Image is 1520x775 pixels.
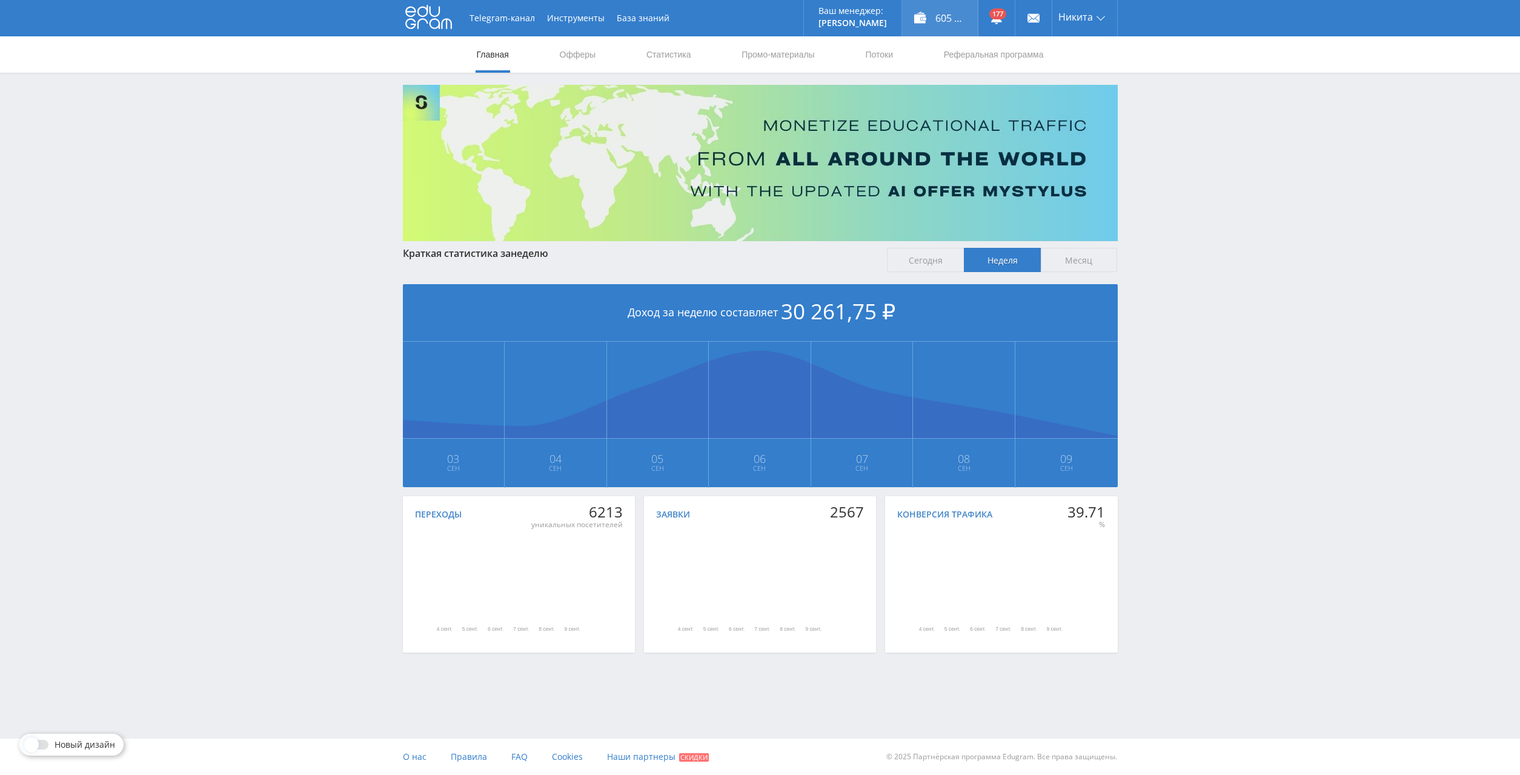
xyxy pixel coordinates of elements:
span: Сегодня [887,248,964,272]
a: О нас [403,739,426,775]
text: 9 сент. [564,627,580,633]
div: Краткая статистика за [403,248,875,259]
a: Потоки [864,36,894,73]
span: Сен [1016,464,1117,473]
div: 2567 [830,504,864,521]
span: 05 [608,454,708,464]
span: Правила [451,751,487,762]
span: 08 [914,454,1014,464]
span: Наши партнеры [607,751,675,762]
text: 4 сент. [919,627,935,633]
span: 09 [1016,454,1117,464]
span: Скидки [679,753,709,762]
span: 04 [505,454,606,464]
div: % [1067,520,1105,530]
svg: Диаграмма. [379,525,612,647]
span: Сен [709,464,810,473]
text: 6 сент. [729,627,745,633]
svg: Диаграмма. [620,525,853,647]
div: Заявки [656,510,690,519]
text: 7 сент. [754,627,770,633]
span: 30 261,75 ₽ [781,297,895,325]
span: Сен [403,464,504,473]
span: неделю [511,247,548,260]
text: 7 сент. [513,627,529,633]
a: Офферы [559,36,597,73]
img: Banner [403,85,1118,241]
text: 7 сент. [995,627,1011,633]
div: Конверсия трафика [897,510,992,519]
text: 5 сент. [462,627,477,633]
text: 9 сент. [1046,627,1062,633]
a: Главная [476,36,510,73]
p: [PERSON_NAME] [818,18,887,28]
text: 8 сент. [1021,627,1037,633]
span: Сен [914,464,1014,473]
span: Месяц [1041,248,1118,272]
span: Никита [1058,12,1093,22]
a: Cookies [552,739,583,775]
text: 6 сент. [970,627,986,633]
text: 6 сент. [487,627,503,633]
a: Наши партнеры Скидки [607,739,709,775]
div: уникальных посетителей [531,520,623,530]
svg: Диаграмма. [861,525,1094,647]
a: Промо-материалы [740,36,815,73]
div: 39.71 [1067,504,1105,521]
text: 9 сент. [805,627,821,633]
text: 5 сент. [703,627,719,633]
text: 8 сент. [780,627,795,633]
div: 6213 [531,504,623,521]
span: 07 [812,454,912,464]
text: 4 сент. [436,627,452,633]
span: О нас [403,751,426,762]
a: Статистика [645,36,692,73]
a: FAQ [511,739,528,775]
text: 5 сент. [944,627,960,633]
span: Неделя [964,248,1041,272]
span: Сен [608,464,708,473]
span: FAQ [511,751,528,762]
text: 8 сент. [539,627,554,633]
span: 03 [403,454,504,464]
span: Сен [812,464,912,473]
div: © 2025 Партнёрская программа Edugram. Все права защищены. [766,739,1117,775]
span: Сен [505,464,606,473]
a: Правила [451,739,487,775]
text: 4 сент. [677,627,693,633]
span: Новый дизайн [55,740,115,750]
div: Переходы [415,510,462,519]
span: Cookies [552,751,583,762]
a: Реферальная программа [943,36,1045,73]
p: Ваш менеджер: [818,6,887,16]
span: 06 [709,454,810,464]
div: Доход за неделю составляет [403,284,1118,342]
